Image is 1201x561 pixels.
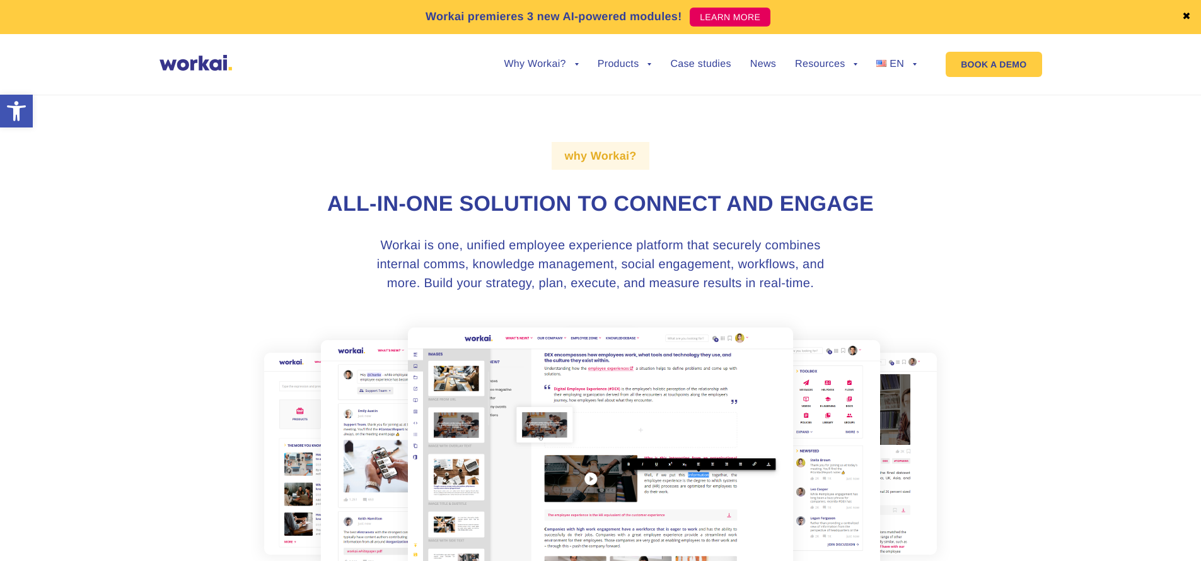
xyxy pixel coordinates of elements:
[1182,12,1191,22] a: ✖
[598,59,652,69] a: Products
[690,8,770,27] a: LEARN MORE
[552,142,649,170] label: why Workai?
[364,236,837,293] h3: Workai is one, unified employee experience platform that securely combines internal comms, knowle...
[946,52,1041,77] a: BOOK A DEMO
[670,59,731,69] a: Case studies
[251,190,951,219] h1: All-in-one solution to connect and engage
[795,59,857,69] a: Resources
[890,59,904,69] span: EN
[750,59,776,69] a: News
[504,59,578,69] a: Why Workai?
[426,8,682,25] p: Workai premieres 3 new AI-powered modules!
